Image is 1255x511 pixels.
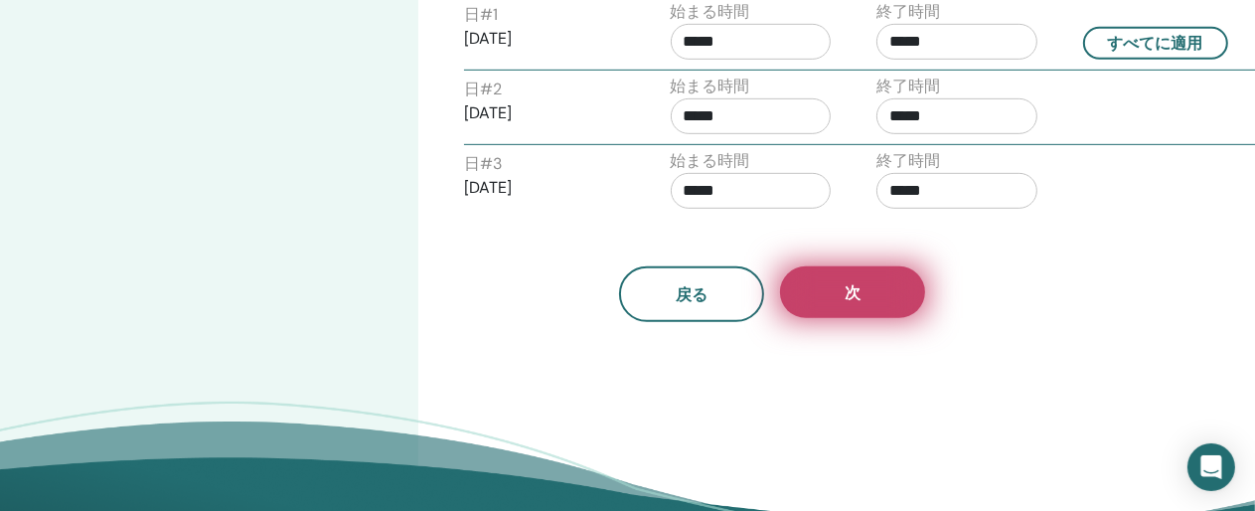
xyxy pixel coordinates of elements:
[464,176,625,200] p: [DATE]
[464,152,502,176] label: 日 # 3
[464,101,625,125] p: [DATE]
[676,284,707,305] span: 戻る
[1187,443,1235,491] div: Open Intercom Messenger
[845,282,861,303] span: 次
[876,149,940,173] label: 終了時間
[1083,27,1228,60] button: すべてに適用
[780,266,925,318] button: 次
[671,75,750,98] label: 始まる時間
[671,149,750,173] label: 始まる時間
[464,78,502,101] label: 日 # 2
[619,266,764,322] button: 戻る
[464,3,498,27] label: 日 # 1
[876,75,940,98] label: 終了時間
[464,27,625,51] p: [DATE]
